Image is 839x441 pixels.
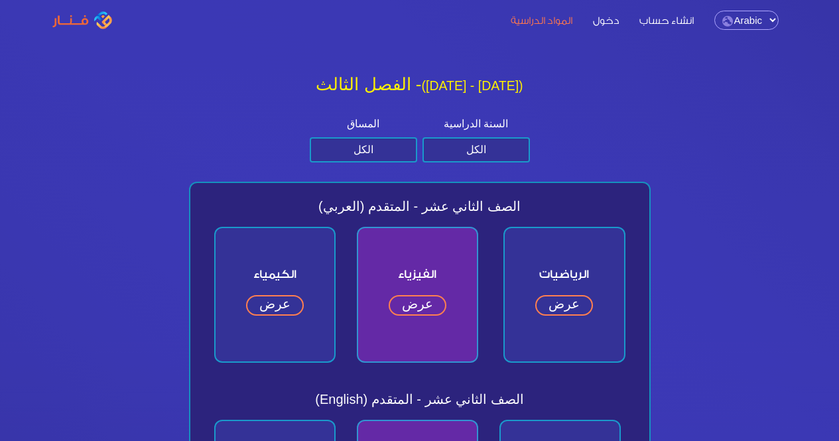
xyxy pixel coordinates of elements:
[422,116,530,132] label: السنة الدراسية
[310,116,417,132] label: المساق
[505,255,623,294] span: الرياضيات
[631,13,702,27] a: انشاء حساب
[502,13,581,27] a: المواد الدراسية
[184,74,656,95] h2: الفصل الثالث -
[358,255,477,294] span: الفيزياء
[204,196,636,216] span: الصف الثاني عشر - المتقدم (العربي)
[204,389,636,409] span: (English) الصف الثاني عشر - المتقدم
[389,295,446,316] a: عرض
[422,78,523,93] small: ([DATE] - [DATE])
[584,13,628,27] a: دخول
[246,295,304,316] a: عرض
[216,255,334,294] span: الكيمياء
[535,295,593,316] a: عرض
[722,16,733,27] img: language.png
